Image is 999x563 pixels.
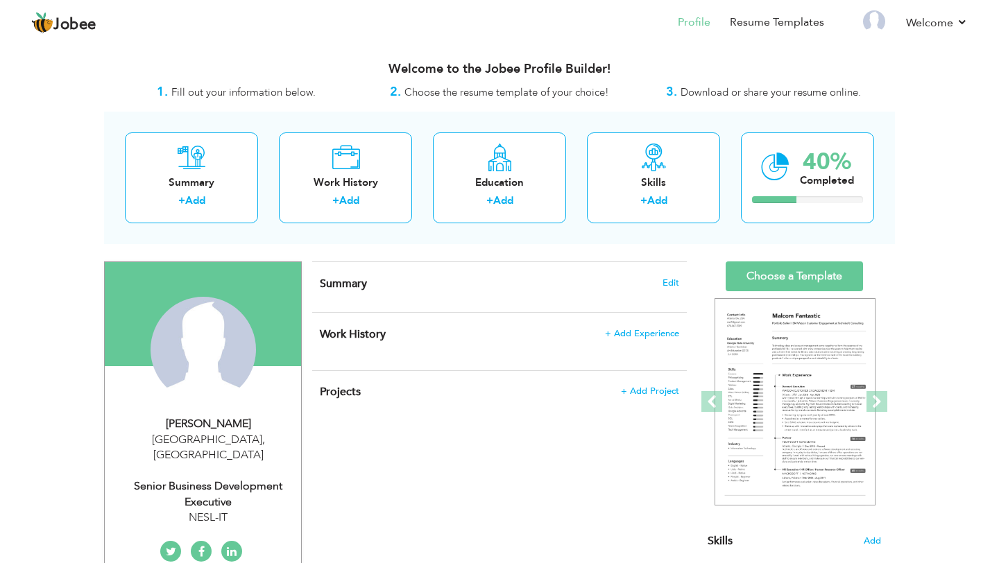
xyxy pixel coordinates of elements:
[864,535,881,548] span: Add
[136,175,247,190] div: Summary
[115,478,301,510] div: Senior Business Development Executive
[493,193,513,207] a: Add
[906,15,968,31] a: Welcome
[486,193,493,208] label: +
[390,83,401,101] strong: 2.
[332,193,339,208] label: +
[730,15,824,31] a: Resume Templates
[104,62,895,76] h3: Welcome to the Jobee Profile Builder!
[320,277,679,291] h4: Adding a summary is a quick and easy way to highlight your experience and interests.
[666,83,677,101] strong: 3.
[115,510,301,526] div: NESL-IT
[621,386,679,396] span: + Add Project
[708,533,733,548] span: Skills
[151,297,256,402] img: Ahsan ali
[863,10,885,33] img: Profile Img
[115,432,301,464] div: [GEOGRAPHIC_DATA] [GEOGRAPHIC_DATA]
[185,193,205,207] a: Add
[320,385,679,399] h4: This helps to highlight the project, tools and skills you have worked on.
[404,85,609,99] span: Choose the resume template of your choice!
[598,175,709,190] div: Skills
[681,85,861,99] span: Download or share your resume online.
[726,261,863,291] a: Choose a Template
[640,193,647,208] label: +
[800,173,854,188] div: Completed
[663,278,679,288] span: Edit
[53,17,96,33] span: Jobee
[605,329,679,338] span: + Add Experience
[290,175,401,190] div: Work History
[31,12,53,34] img: jobee.io
[320,384,361,399] span: Projects
[320,327,679,341] h4: This helps to show the companies you have worked for.
[647,193,667,207] a: Add
[800,150,854,173] div: 40%
[115,416,301,432] div: [PERSON_NAME]
[320,276,367,291] span: Summary
[678,15,710,31] a: Profile
[320,327,386,342] span: Work History
[178,193,185,208] label: +
[157,83,168,101] strong: 1.
[262,432,265,447] span: ,
[444,175,555,190] div: Education
[31,12,96,34] a: Jobee
[339,193,359,207] a: Add
[171,85,316,99] span: Fill out your information below.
